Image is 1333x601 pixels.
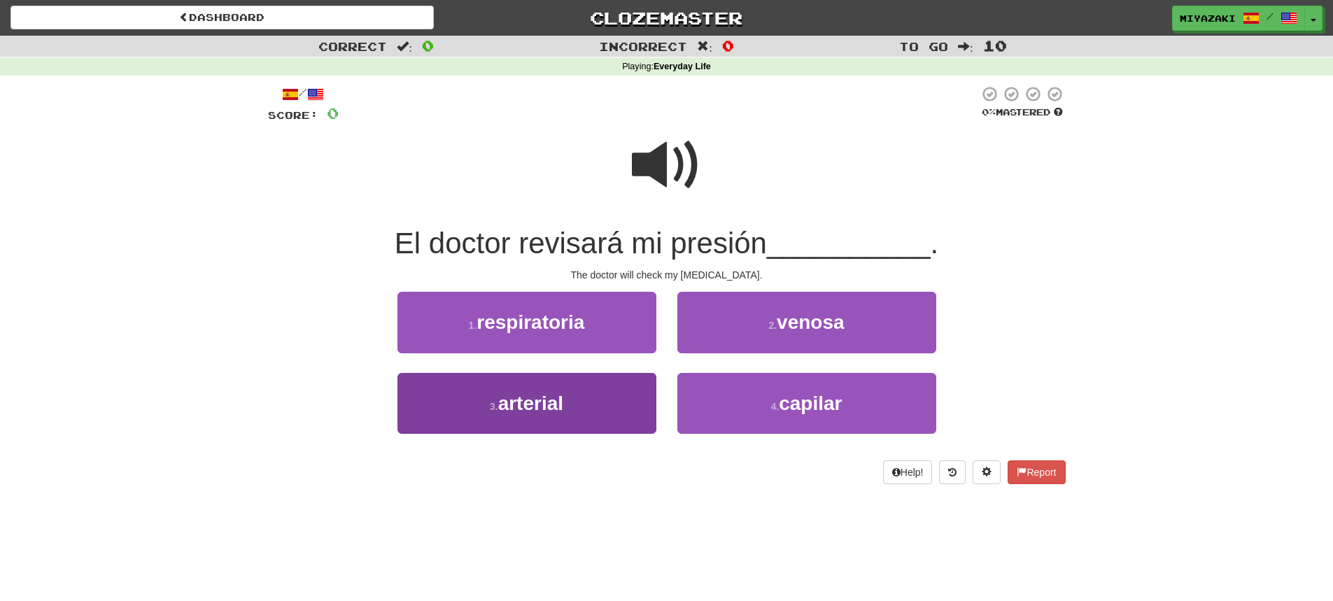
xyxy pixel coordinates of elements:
span: 0 [422,37,434,54]
span: Score: [268,109,318,121]
span: __________ [767,227,931,260]
a: Dashboard [10,6,434,29]
span: arterial [498,393,563,414]
button: Report [1008,460,1065,484]
span: 0 % [982,106,996,118]
span: 0 [327,104,339,122]
button: Help! [883,460,933,484]
small: 1 . [469,320,477,331]
span: 10 [983,37,1007,54]
button: 3.arterial [397,373,656,434]
div: The doctor will check my [MEDICAL_DATA]. [268,268,1066,282]
div: Mastered [979,106,1066,119]
small: 3 . [490,401,498,412]
a: Clozemaster [455,6,878,30]
span: El doctor revisará mi presión [395,227,767,260]
span: : [697,41,712,52]
span: miyazaki [1180,12,1236,24]
button: 1.respiratoria [397,292,656,353]
button: 4.capilar [677,373,936,434]
button: 2.venosa [677,292,936,353]
span: Correct [318,39,387,53]
span: Incorrect [599,39,687,53]
span: . [931,227,939,260]
span: To go [899,39,948,53]
small: 4 . [771,401,780,412]
small: 2 . [768,320,777,331]
span: : [958,41,973,52]
span: : [397,41,412,52]
div: / [268,85,339,103]
span: venosa [777,311,845,333]
button: Round history (alt+y) [939,460,966,484]
span: 0 [722,37,734,54]
span: capilar [779,393,842,414]
strong: Everyday Life [654,62,711,71]
a: miyazaki / [1172,6,1305,31]
span: respiratoria [477,311,584,333]
span: / [1267,11,1274,21]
